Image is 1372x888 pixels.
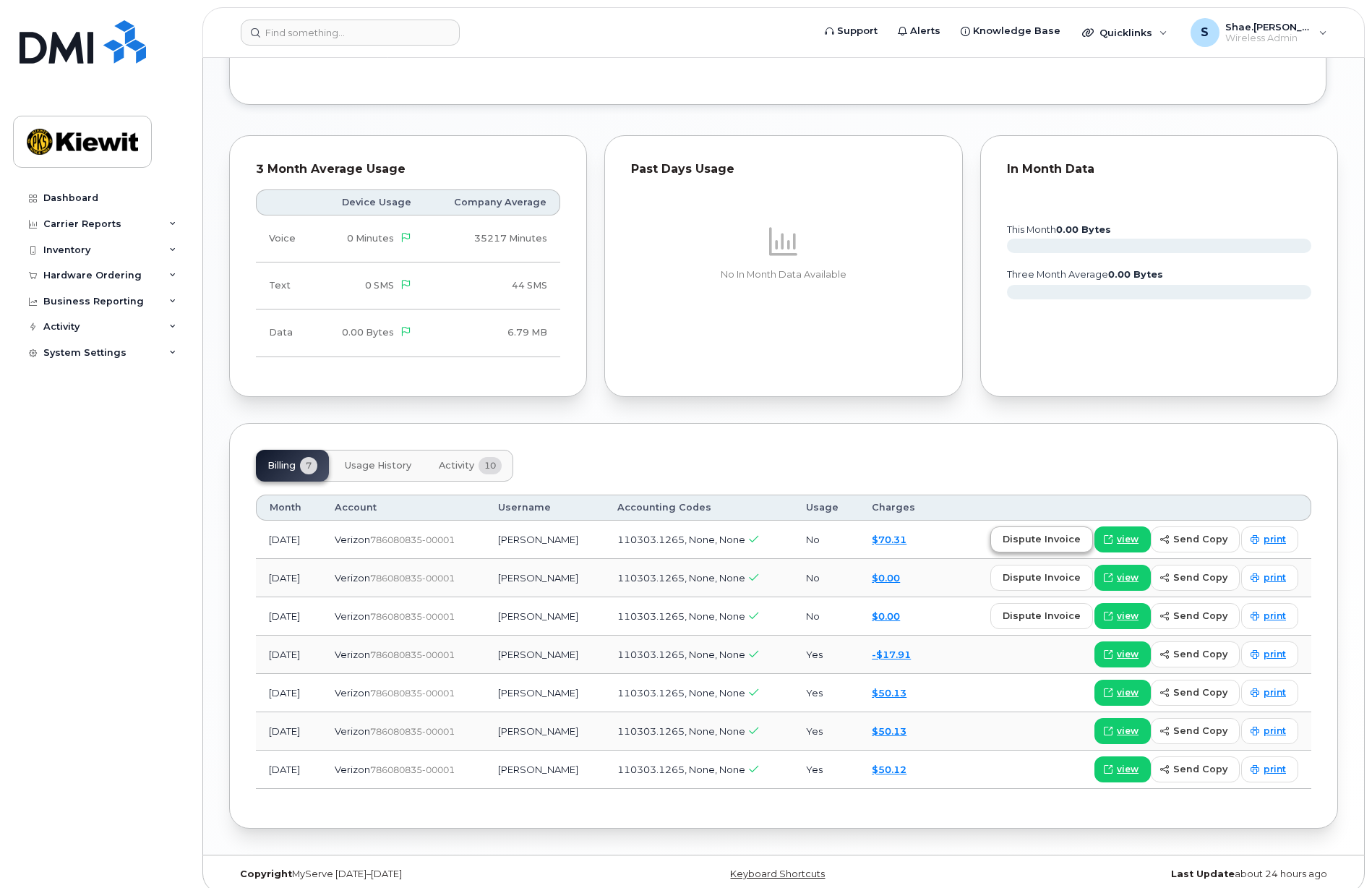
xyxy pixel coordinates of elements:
[322,495,486,521] th: Account
[990,526,1093,552] button: dispute invoice
[485,674,604,712] td: [PERSON_NAME]
[316,189,424,215] th: Device Usage
[1151,603,1240,629] button: send copy
[342,327,394,338] span: 0.00 Bytes
[872,572,900,584] a: $0.00
[1117,610,1139,623] span: view
[1151,526,1240,552] button: send copy
[1151,680,1240,706] button: send copy
[990,565,1093,591] button: dispute invoice
[1151,718,1240,744] button: send copy
[1264,571,1286,584] span: print
[485,751,604,789] td: [PERSON_NAME]
[1094,718,1151,744] a: view
[256,751,322,789] td: [DATE]
[1094,641,1151,667] a: view
[1094,680,1151,706] a: view
[872,534,906,545] a: $70.31
[951,17,1071,46] a: Knowledge Base
[973,24,1060,38] span: Knowledge Base
[256,162,560,176] div: 3 Month Average Usage
[872,725,906,737] a: $50.13
[370,649,455,660] span: 786080835-00001
[910,24,940,38] span: Alerts
[424,262,560,309] td: 44 SMS
[1264,610,1286,623] span: print
[335,610,370,622] span: Verizon
[485,597,604,636] td: [PERSON_NAME]
[370,573,455,584] span: 786080835-00001
[1003,571,1081,584] span: dispute invoice
[335,649,370,660] span: Verizon
[1241,565,1298,591] a: print
[1003,609,1081,623] span: dispute invoice
[1171,868,1235,879] strong: Last Update
[617,725,745,737] span: 110303.1265, None, None
[241,20,460,46] input: Find something...
[969,868,1338,880] div: about 24 hours ago
[730,868,825,879] a: Keyboard Shortcuts
[485,495,604,521] th: Username
[485,559,604,597] td: [PERSON_NAME]
[424,215,560,262] td: 35217 Minutes
[872,764,906,775] a: $50.12
[256,521,322,559] td: [DATE]
[256,215,316,262] td: Voice
[631,162,935,176] div: Past Days Usage
[793,597,859,636] td: No
[1007,162,1311,176] div: In Month Data
[335,725,370,737] span: Verizon
[617,687,745,699] span: 110303.1265, None, None
[617,534,745,545] span: 110303.1265, None, None
[1241,718,1298,744] a: print
[485,712,604,751] td: [PERSON_NAME]
[370,764,455,775] span: 786080835-00001
[1225,33,1312,44] span: Wireless Admin
[617,610,745,622] span: 110303.1265, None, None
[604,495,793,521] th: Accounting Codes
[793,674,859,712] td: Yes
[1201,24,1209,41] span: S
[1264,763,1286,776] span: print
[439,460,474,471] span: Activity
[793,751,859,789] td: Yes
[990,603,1093,629] button: dispute invoice
[1099,27,1152,38] span: Quicklinks
[256,597,322,636] td: [DATE]
[256,674,322,712] td: [DATE]
[256,262,316,309] td: Text
[370,534,455,545] span: 786080835-00001
[347,233,394,244] span: 0 Minutes
[370,688,455,699] span: 786080835-00001
[1173,724,1227,738] span: send copy
[240,868,292,879] strong: Copyright
[859,495,937,521] th: Charges
[1241,603,1298,629] a: print
[1264,686,1286,699] span: print
[837,24,878,38] span: Support
[1094,565,1151,591] a: view
[1117,686,1139,699] span: view
[256,712,322,751] td: [DATE]
[1094,756,1151,782] a: view
[1173,686,1227,699] span: send copy
[1264,533,1286,546] span: print
[793,636,859,674] td: Yes
[1173,647,1227,661] span: send copy
[335,764,370,775] span: Verizon
[256,559,322,597] td: [DATE]
[424,189,560,215] th: Company Average
[793,521,859,559] td: No
[485,521,604,559] td: [PERSON_NAME]
[370,726,455,737] span: 786080835-00001
[1117,648,1139,661] span: view
[370,611,455,622] span: 786080835-00001
[1173,571,1227,584] span: send copy
[872,610,900,622] a: $0.00
[1241,641,1298,667] a: print
[424,309,560,357] td: 6.79 MB
[485,636,604,674] td: [PERSON_NAME]
[1241,680,1298,706] a: print
[1151,641,1240,667] button: send copy
[617,572,745,584] span: 110303.1265, None, None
